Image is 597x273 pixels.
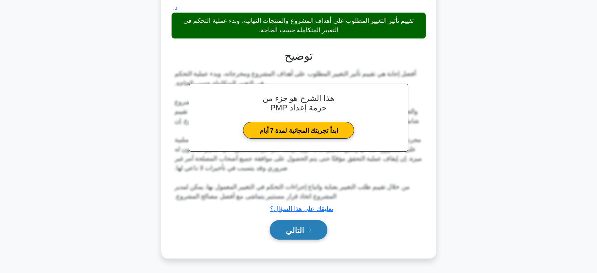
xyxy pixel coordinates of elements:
font: مجرد المضي قدمًا في التغيير لإرضاء صاحب المصلحة ليس مناسبًا، لأنه قد يكون له عواقب سلبية على المش... [175,136,422,171]
font: توضيح [285,50,313,62]
font: من خلال تقييم طلب التغيير بعناية واتباع إجراءات التحكم في التغيير المعمول بها، يمكن لمدير المشروع... [175,183,410,200]
font: تقييم تأثير التغيير المطلوب على أهداف المشروع والمنتجات النهائية، وبدء عملية التحكم في التغيير ال... [183,17,414,33]
font: أفضل إجابة هي تقييم تأثير التغيير المطلوب على أهداف المشروع ومخرجاته، وبدء عملية التحكم في التغيي... [175,70,416,86]
a: تعليقك على هذا السؤال؟ [270,205,333,212]
font: د. [173,4,177,11]
a: ابدأ تجربتك المجانية لمدة 7 أيام [243,122,354,139]
font: التالي [286,226,304,235]
button: التالي [270,220,327,240]
font: بصفتك مدير مشروع، من الضروري تقييم كيفية تأثير التغيير المقترح على أهداف المشروع والجدول الزمني و... [175,99,419,124]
